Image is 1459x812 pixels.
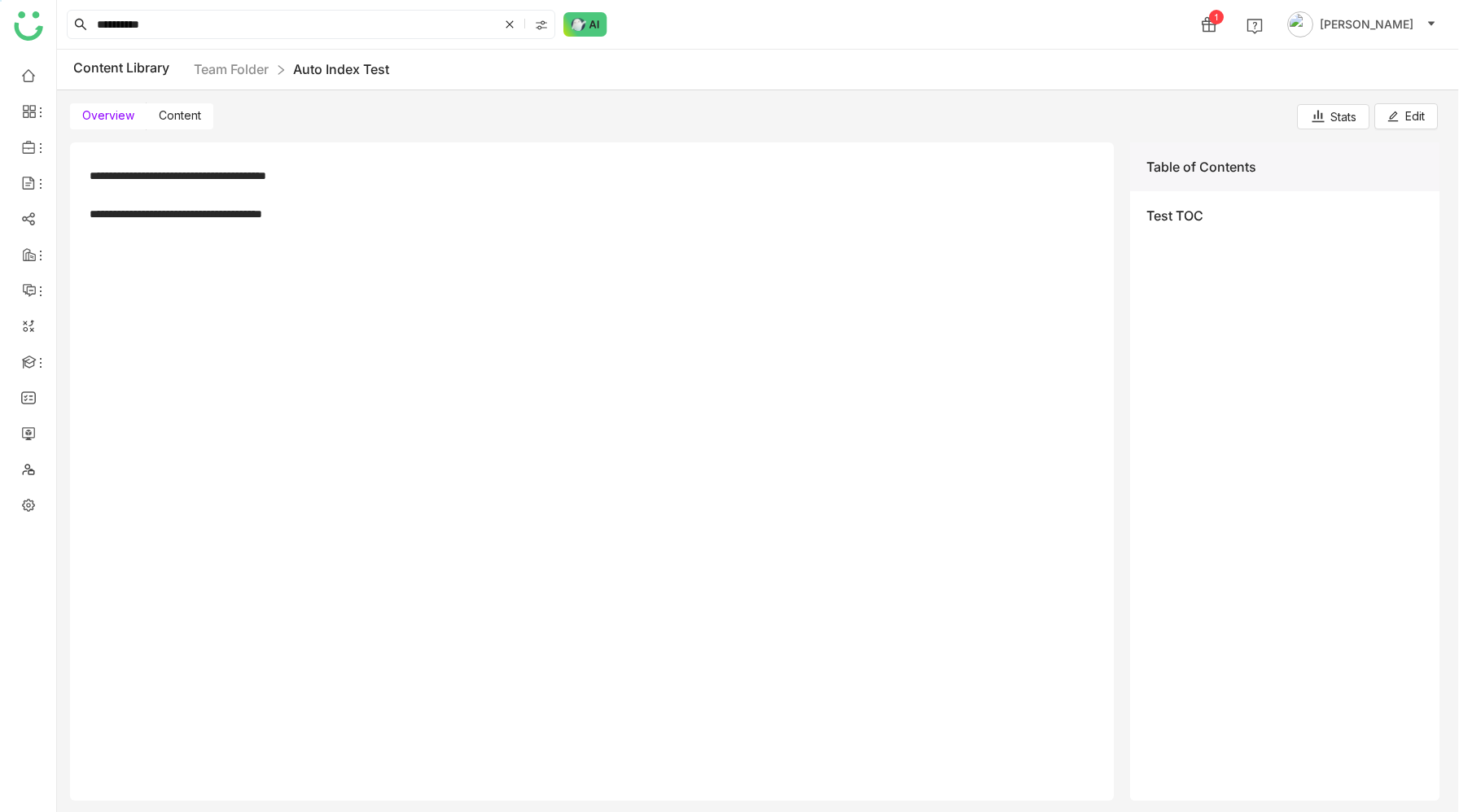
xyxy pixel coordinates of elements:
[1310,108,1326,124] img: stats.svg
[1130,142,1439,191] div: Table of Contents
[82,108,134,122] span: Overview
[1146,207,1423,224] div: Test TOC
[1310,108,1356,125] div: Stats
[14,11,43,41] img: logo
[159,108,201,122] span: Content
[563,12,607,37] img: ask-buddy-normal.svg
[1320,15,1413,33] span: [PERSON_NAME]
[1247,18,1263,34] img: help.svg
[73,59,389,80] div: Content Library
[1374,103,1438,129] button: Edit
[293,61,389,77] a: Auto Index Test
[1405,107,1425,125] span: Edit
[1209,10,1224,24] div: 1
[535,19,548,32] img: search-type.svg
[1284,11,1439,37] button: [PERSON_NAME]
[1287,11,1313,37] img: avatar
[194,61,269,77] a: Team Folder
